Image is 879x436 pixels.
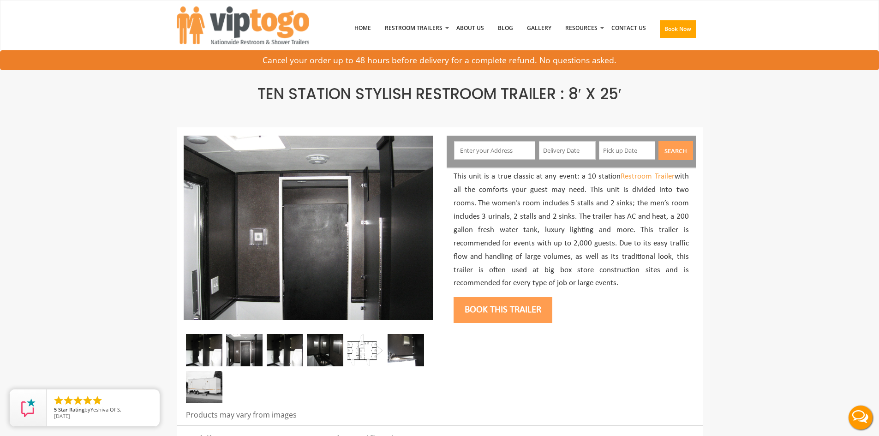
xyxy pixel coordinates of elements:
[491,4,520,52] a: Blog
[558,4,604,52] a: Resources
[257,83,622,105] span: Ten Station Stylish Restroom Trailer : 8′ x 25′
[53,395,64,406] li: 
[378,4,449,52] a: Restroom Trailers
[90,406,121,413] span: Yeshiva Of S.
[72,395,84,406] li: 
[186,371,222,403] img: A front view of trailer booth with ten restrooms, and two doors with male and female sign on them
[599,141,656,160] input: Pick up Date
[54,412,70,419] span: [DATE]
[54,406,57,413] span: 5
[92,395,103,406] li: 
[388,334,424,366] img: Restroom Trailer
[347,4,378,52] a: Home
[520,4,558,52] a: Gallery
[449,4,491,52] a: About Us
[658,141,693,160] button: Search
[19,399,37,417] img: Review Rating
[660,20,696,38] button: Book Now
[842,399,879,436] button: Live Chat
[177,6,309,44] img: VIPTOGO
[621,173,674,180] a: Restroom Trailer
[226,334,263,366] img: This bathroom trailer has ample space to move people in and out.
[82,395,93,406] li: 
[347,334,383,366] img: Floor Plan of 10 station restroom with sink and toilet
[454,141,535,160] input: Enter your Address
[58,406,84,413] span: Star Rating
[63,395,74,406] li: 
[267,334,303,366] img: Even the urinals offer privacy as they are separated by black walls.
[454,170,689,290] p: This unit is a true classic at any event: a 10 station with all the comforts your guest may need....
[184,410,433,425] div: Products may vary from images
[653,4,703,58] a: Book Now
[604,4,653,52] a: Contact Us
[307,334,343,366] img: Double sinks provide ample room for cleaning up after using the facilities.
[184,136,433,320] img: A front view of trailer booth with ten restrooms, and two doors with male and female sign on them
[454,297,552,323] button: Book this trailer
[186,334,222,366] img: Three urinals installed in a restroom trailer and separated by separators
[54,407,152,413] span: by
[539,141,596,160] input: Delivery Date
